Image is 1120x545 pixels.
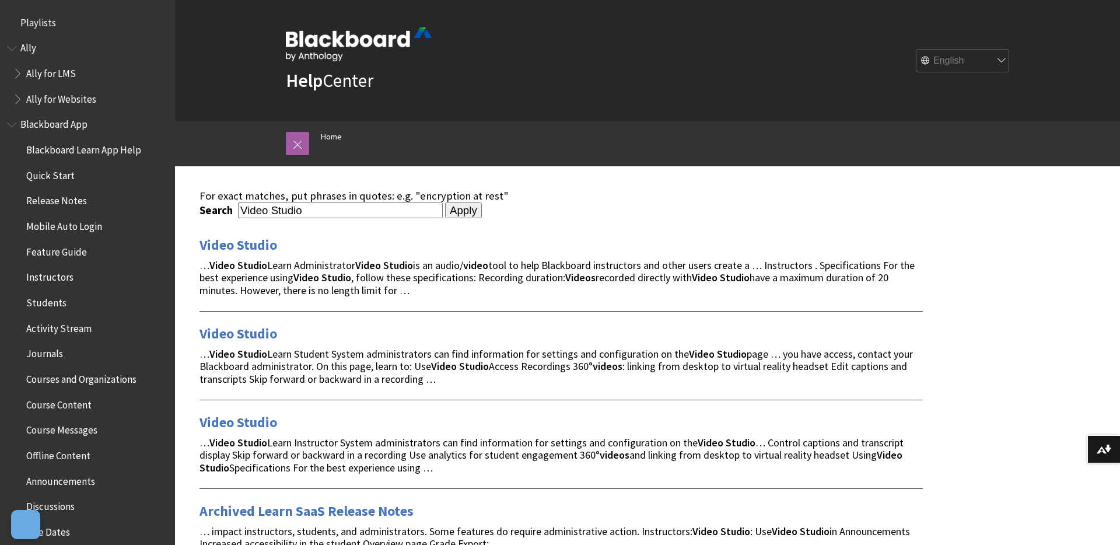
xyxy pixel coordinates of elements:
[199,324,277,343] a: Video Studio
[26,369,136,385] span: Courses and Organizations
[199,347,913,386] span: … Learn Student System administrators can find information for settings and configuration on the ...
[11,510,40,539] button: Open Preferences
[20,115,87,131] span: Blackboard App
[772,525,797,538] strong: Video
[321,271,351,284] strong: Studio
[26,191,87,207] span: Release Notes
[26,242,87,258] span: Feature Guide
[720,271,750,284] strong: Studio
[209,436,235,449] strong: Video
[717,347,747,361] strong: Studio
[698,436,723,449] strong: Video
[565,271,596,284] strong: Videos
[321,130,342,144] a: Home
[199,190,923,202] div: For exact matches, put phrases in quotes: e.g. "encryption at rest"
[26,89,96,105] span: Ally for Websites
[355,258,381,272] strong: Video
[26,344,63,360] span: Journals
[237,347,267,361] strong: Studio
[26,319,92,334] span: Activity Stream
[431,359,457,373] strong: Video
[199,204,236,217] label: Search
[26,216,102,232] span: Mobile Auto Login
[26,293,66,309] span: Students
[209,347,235,361] strong: Video
[726,436,755,449] strong: Studio
[26,166,75,181] span: Quick Start
[199,236,277,254] a: Video Studio
[720,525,750,538] strong: Studio
[593,359,622,373] strong: videos
[463,258,488,272] strong: video
[26,395,92,411] span: Course Content
[286,69,323,92] strong: Help
[26,421,97,436] span: Course Messages
[692,525,718,538] strong: Video
[237,436,267,449] strong: Studio
[286,69,373,92] a: HelpCenter
[26,140,141,156] span: Blackboard Learn App Help
[26,268,73,284] span: Instructors
[20,13,56,29] span: Playlists
[26,471,95,487] span: Announcements
[692,271,717,284] strong: Video
[689,347,715,361] strong: Video
[199,258,915,298] span: … Learn Administrator is an audio/ tool to help Blackboard instructors and other users create a …...
[26,64,76,79] span: Ally for LMS
[600,448,629,462] strong: videos
[7,39,168,109] nav: Book outline for Anthology Ally Help
[7,13,168,33] nav: Book outline for Playlists
[199,461,229,474] strong: Studio
[877,448,902,462] strong: Video
[800,525,829,538] strong: Studio
[199,502,414,520] a: Archived Learn SaaS Release Notes
[445,202,482,219] input: Apply
[199,436,904,475] span: … Learn Instructor System administrators can find information for settings and configuration on t...
[286,27,432,61] img: Blackboard by Anthology
[20,39,36,54] span: Ally
[459,359,489,373] strong: Studio
[293,271,319,284] strong: Video
[26,522,70,538] span: Due Dates
[199,413,277,432] a: Video Studio
[26,497,75,512] span: Discussions
[26,446,90,462] span: Offline Content
[209,258,235,272] strong: Video
[237,258,267,272] strong: Studio
[916,50,1010,73] select: Site Language Selector
[383,258,413,272] strong: Studio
